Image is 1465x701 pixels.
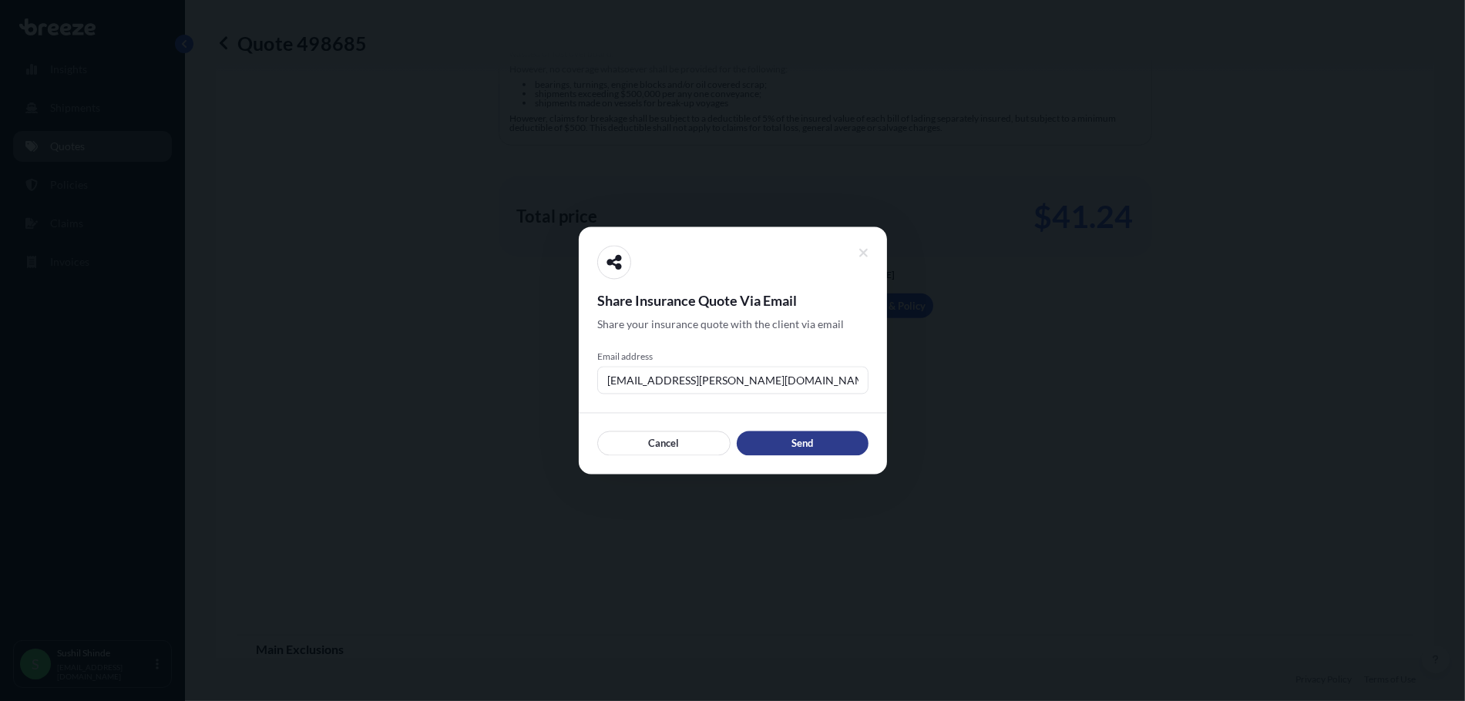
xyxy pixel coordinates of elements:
span: Share Insurance Quote Via Email [597,292,869,310]
p: Send [791,436,813,451]
button: Send [737,431,869,456]
input: example@gmail.com [597,367,869,394]
span: Email address [597,351,869,364]
p: Cancel [648,436,679,451]
span: Share your insurance quote with the client via email [597,317,844,333]
button: Cancel [597,431,731,456]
